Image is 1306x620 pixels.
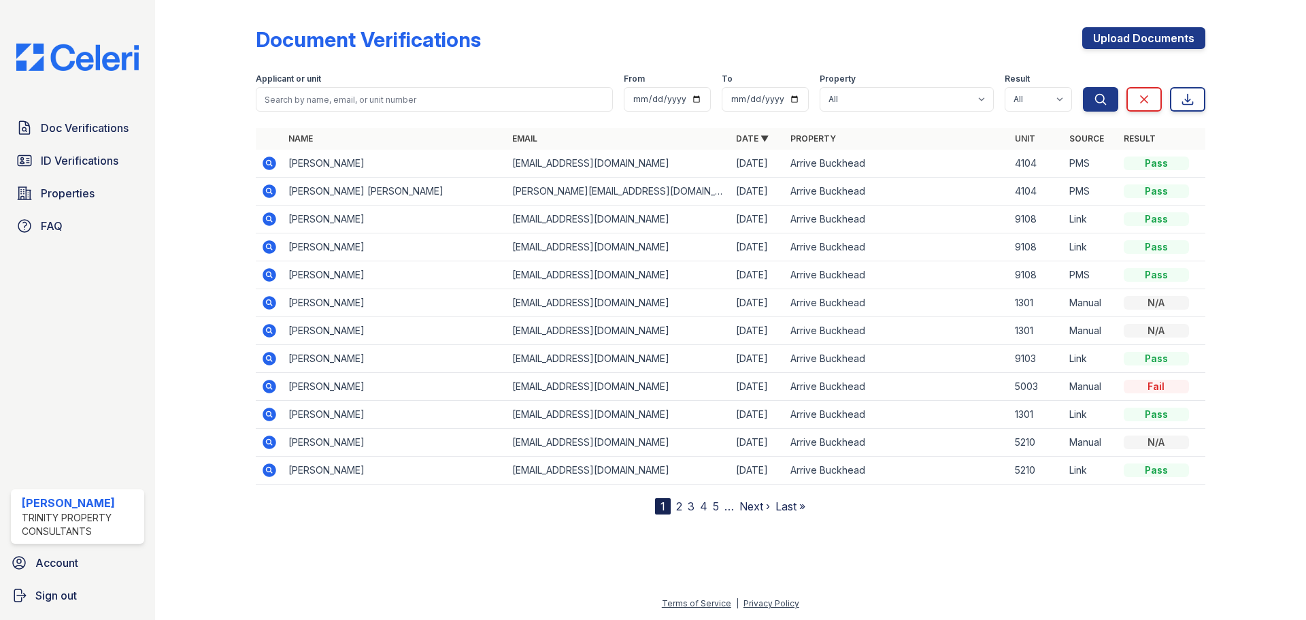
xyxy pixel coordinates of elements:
td: [PERSON_NAME] [283,317,507,345]
label: Result [1005,74,1030,84]
a: 3 [688,500,694,513]
td: Arrive Buckhead [785,178,1009,206]
a: 4 [700,500,707,513]
td: [PERSON_NAME] [283,429,507,457]
td: PMS [1064,261,1118,289]
td: 9103 [1009,345,1064,373]
td: [PERSON_NAME] [283,373,507,401]
td: 1301 [1009,289,1064,317]
div: Pass [1124,463,1189,477]
td: Arrive Buckhead [785,206,1009,233]
div: Fail [1124,380,1189,393]
div: Pass [1124,352,1189,365]
td: [DATE] [731,457,785,485]
td: Arrive Buckhead [785,233,1009,261]
div: Pass [1124,268,1189,282]
label: Property [820,74,856,84]
td: Arrive Buckhead [785,317,1009,345]
td: [EMAIL_ADDRESS][DOMAIN_NAME] [507,429,731,457]
a: Terms of Service [662,598,731,608]
td: Manual [1064,317,1118,345]
td: [EMAIL_ADDRESS][DOMAIN_NAME] [507,233,731,261]
td: [PERSON_NAME] [283,289,507,317]
td: Arrive Buckhead [785,373,1009,401]
a: Privacy Policy [743,598,799,608]
div: 1 [655,498,671,515]
td: [PERSON_NAME] [283,345,507,373]
div: | [736,598,739,608]
div: Pass [1124,408,1189,421]
td: [PERSON_NAME][EMAIL_ADDRESS][DOMAIN_NAME] [507,178,731,206]
div: Pass [1124,212,1189,226]
td: [PERSON_NAME] [283,457,507,485]
td: [EMAIL_ADDRESS][DOMAIN_NAME] [507,289,731,317]
div: N/A [1124,296,1189,310]
td: [DATE] [731,317,785,345]
div: N/A [1124,324,1189,338]
td: 9108 [1009,206,1064,233]
div: Trinity Property Consultants [22,511,139,538]
span: Account [35,555,78,571]
td: Arrive Buckhead [785,457,1009,485]
td: [DATE] [731,401,785,429]
td: Arrive Buckhead [785,345,1009,373]
td: Manual [1064,373,1118,401]
td: PMS [1064,150,1118,178]
a: Property [790,133,836,144]
span: Properties [41,185,95,201]
img: CE_Logo_Blue-a8612792a0a2168367f1c8372b55b34899dd931a85d93a1a3d3e32e68fde9ad4.png [5,44,150,71]
input: Search by name, email, or unit number [256,87,613,112]
td: Link [1064,457,1118,485]
a: Result [1124,133,1156,144]
td: 9108 [1009,261,1064,289]
td: Link [1064,206,1118,233]
td: [DATE] [731,261,785,289]
div: Pass [1124,240,1189,254]
div: [PERSON_NAME] [22,495,139,511]
div: Pass [1124,184,1189,198]
span: … [724,498,734,515]
td: 5210 [1009,457,1064,485]
a: Next › [739,500,770,513]
td: [PERSON_NAME] [PERSON_NAME] [283,178,507,206]
a: 2 [676,500,682,513]
td: [DATE] [731,429,785,457]
td: 5210 [1009,429,1064,457]
a: Sign out [5,582,150,609]
td: [DATE] [731,345,785,373]
td: Arrive Buckhead [785,429,1009,457]
a: Source [1069,133,1104,144]
td: 4104 [1009,178,1064,206]
a: Name [288,133,313,144]
a: Account [5,549,150,576]
td: [DATE] [731,289,785,317]
td: Arrive Buckhead [785,150,1009,178]
td: Arrive Buckhead [785,401,1009,429]
td: 1301 [1009,401,1064,429]
label: To [722,74,733,84]
td: Arrive Buckhead [785,289,1009,317]
span: ID Verifications [41,152,118,169]
td: [PERSON_NAME] [283,401,507,429]
td: [PERSON_NAME] [283,150,507,178]
a: FAQ [11,212,144,240]
td: [DATE] [731,373,785,401]
td: [DATE] [731,206,785,233]
td: 1301 [1009,317,1064,345]
td: [EMAIL_ADDRESS][DOMAIN_NAME] [507,373,731,401]
td: PMS [1064,178,1118,206]
td: 9108 [1009,233,1064,261]
td: [EMAIL_ADDRESS][DOMAIN_NAME] [507,150,731,178]
td: Link [1064,401,1118,429]
span: Sign out [35,587,77,604]
td: Link [1064,345,1118,373]
label: From [624,74,645,84]
td: [DATE] [731,150,785,178]
a: Unit [1015,133,1035,144]
span: Doc Verifications [41,120,129,136]
td: [EMAIL_ADDRESS][DOMAIN_NAME] [507,401,731,429]
a: Doc Verifications [11,114,144,142]
td: [EMAIL_ADDRESS][DOMAIN_NAME] [507,206,731,233]
td: [DATE] [731,233,785,261]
